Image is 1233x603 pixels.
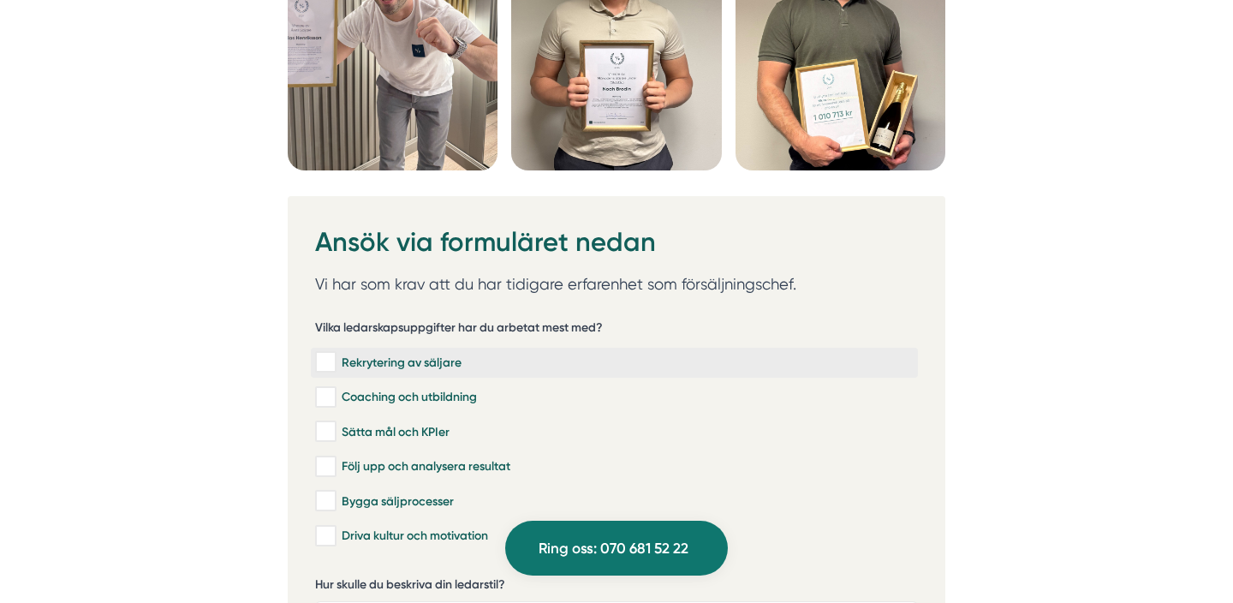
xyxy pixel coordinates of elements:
h2: Ansök via formuläret nedan [315,224,918,272]
input: Driva kultur och motivation [315,528,335,545]
h5: Vilka ledarskapsuppgifter har du arbetat mest med? [315,319,603,341]
input: Rekrytering av säljare [315,354,335,371]
label: Hur skulle du beskriva din ledarstil? [315,576,918,598]
input: Sätta mål och KPIer [315,423,335,440]
a: Ring oss: 070 681 52 22 [505,521,728,576]
span: Ring oss: 070 681 52 22 [539,537,688,560]
input: Coaching och utbildning [315,389,335,406]
input: Följ upp och analysera resultat [315,458,335,475]
p: Vi har som krav att du har tidigare erfarenhet som försäljningschef. [315,272,918,297]
input: Bygga säljprocesser [315,493,335,510]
